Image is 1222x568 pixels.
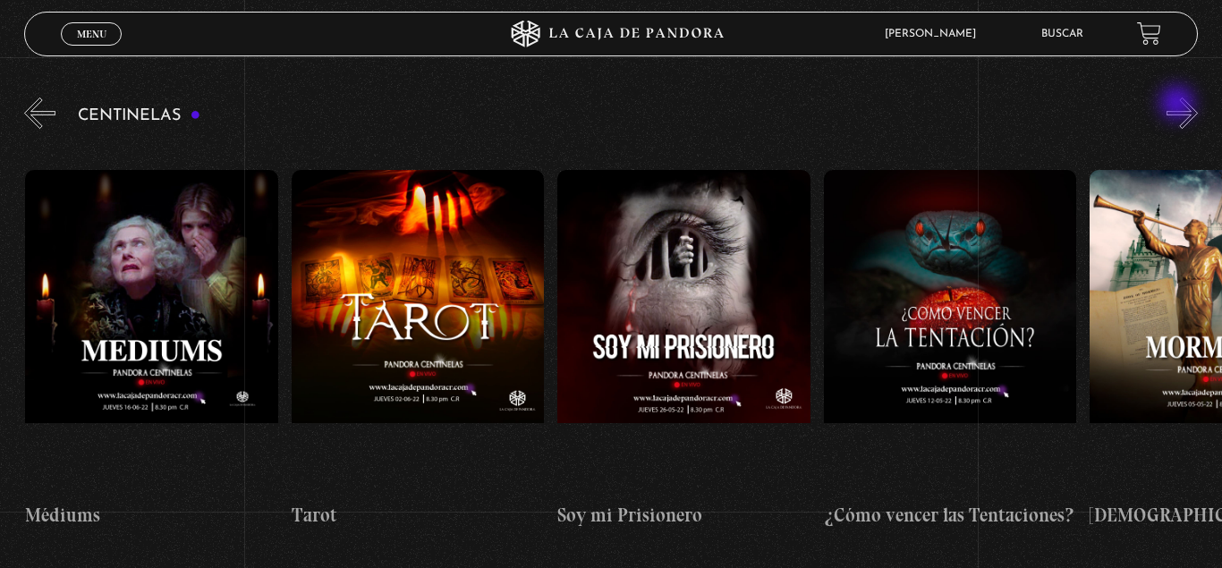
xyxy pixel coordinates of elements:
a: ¿Cómo vencer las Tentaciones? [824,142,1077,558]
button: Previous [24,97,55,129]
span: Cerrar [71,43,113,55]
a: Médiums [25,142,278,558]
a: Tarot [292,142,545,558]
h4: Tarot [292,501,545,530]
h4: Soy mi Prisionero [557,501,810,530]
h4: ¿Cómo vencer las Tentaciones? [824,501,1077,530]
a: Soy mi Prisionero [557,142,810,558]
span: Menu [77,29,106,39]
h3: Centinelas [78,107,200,124]
span: [PERSON_NAME] [876,29,994,39]
button: Next [1167,97,1198,129]
h4: Médiums [25,501,278,530]
a: Buscar [1041,29,1083,39]
a: View your shopping cart [1137,21,1161,46]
